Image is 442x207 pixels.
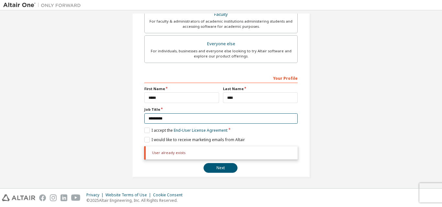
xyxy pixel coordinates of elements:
[149,10,293,19] div: Faculty
[149,48,293,59] div: For individuals, businesses and everyone else looking to try Altair software and explore our prod...
[153,192,186,198] div: Cookie Consent
[61,194,67,201] img: linkedin.svg
[86,198,186,203] p: © 2025 Altair Engineering, Inc. All Rights Reserved.
[105,192,153,198] div: Website Terms of Use
[39,194,46,201] img: facebook.svg
[149,39,293,48] div: Everyone else
[144,137,245,142] label: I would like to receive marketing emails from Altair
[2,194,35,201] img: altair_logo.svg
[149,19,293,29] div: For faculty & administrators of academic institutions administering students and accessing softwa...
[144,128,227,133] label: I accept the
[86,192,105,198] div: Privacy
[144,73,298,83] div: Your Profile
[223,86,298,91] label: Last Name
[144,107,298,112] label: Job Title
[204,163,238,173] button: Next
[144,146,298,159] div: User already exists
[71,194,81,201] img: youtube.svg
[174,128,227,133] a: End-User License Agreement
[50,194,57,201] img: instagram.svg
[3,2,84,8] img: Altair One
[144,86,219,91] label: First Name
